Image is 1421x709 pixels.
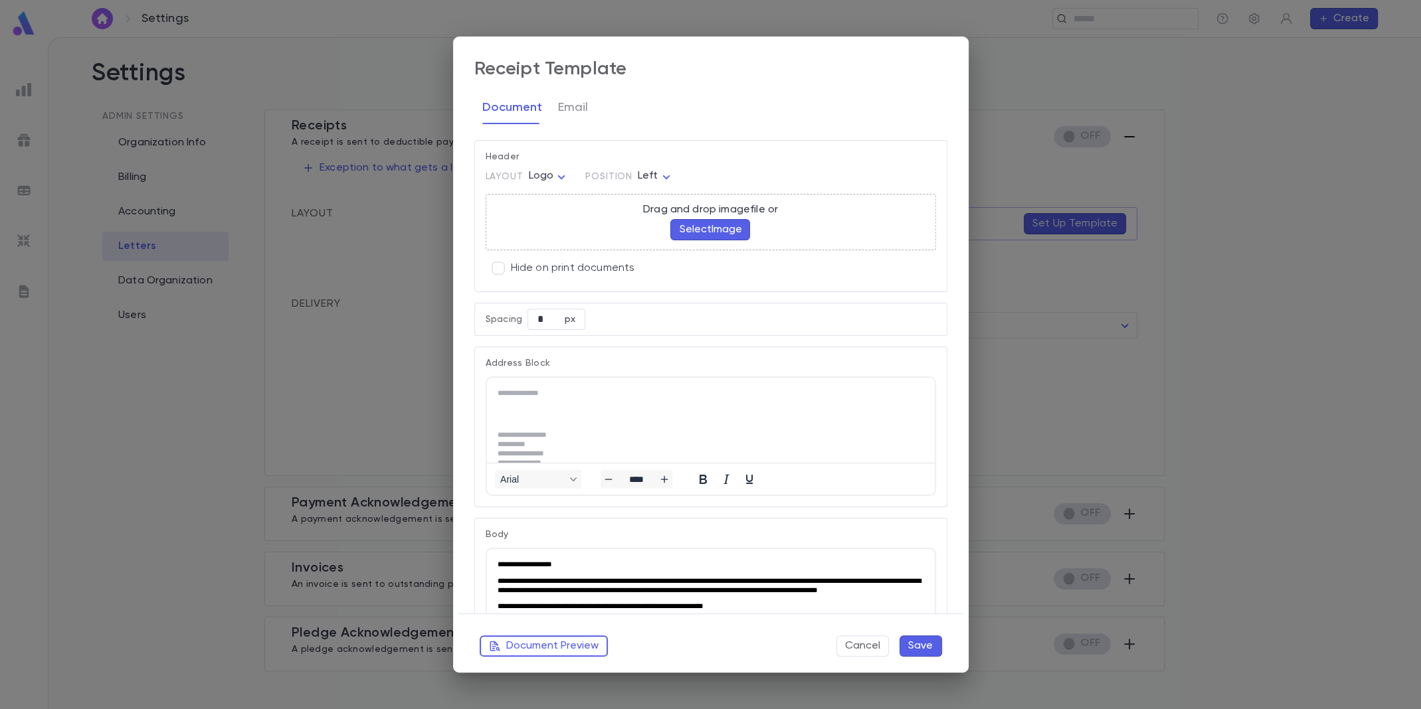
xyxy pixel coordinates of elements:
[565,314,576,325] p: px
[900,635,942,657] button: Save
[495,470,581,489] button: Fonts Arial
[474,58,627,80] div: Receipt Template
[11,11,437,89] body: Rich Text Area. Press ALT-0 for help.
[482,91,542,124] button: Document
[486,314,523,325] p: Spacing
[487,378,935,463] iframe: Rich Text Area
[638,171,658,181] span: Left
[511,262,635,275] p: Hide on print documents
[486,171,523,182] span: Layout
[487,549,935,680] iframe: Rich Text Area
[656,470,672,489] button: Increase font size
[558,91,588,124] button: Email
[480,635,608,657] button: Document Preview
[486,358,936,368] p: Address Block
[691,470,713,489] button: Bold
[500,474,565,485] span: Arial
[529,171,554,181] span: Logo
[737,470,760,489] button: Underline
[585,171,632,182] span: Position
[643,203,778,216] p: Drag and drop image file or
[714,470,737,489] button: Italic
[670,219,750,240] button: SelectImage
[486,151,936,170] p: Header
[486,529,936,540] p: Body
[529,166,570,187] div: Logo
[638,166,674,187] div: Left
[600,470,616,489] button: Decrease font size
[836,635,889,657] button: Cancel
